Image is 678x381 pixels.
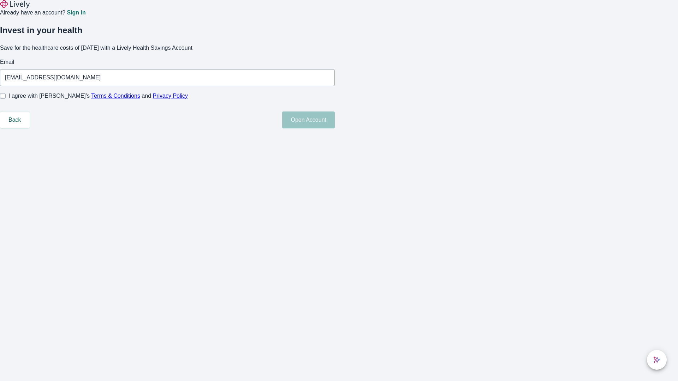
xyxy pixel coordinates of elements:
button: chat [647,350,667,370]
span: I agree with [PERSON_NAME]’s and [8,92,188,100]
a: Terms & Conditions [91,93,140,99]
svg: Lively AI Assistant [653,356,660,363]
a: Sign in [67,10,85,16]
a: Privacy Policy [153,93,188,99]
